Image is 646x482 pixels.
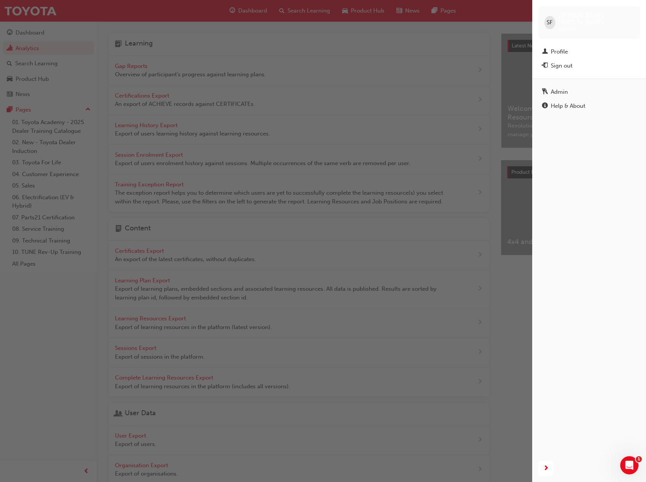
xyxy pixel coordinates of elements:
[538,85,640,99] a: Admin
[538,45,640,59] a: Profile
[538,59,640,73] button: Sign out
[538,99,640,113] a: Help & About
[551,102,585,110] div: Help & About
[547,18,553,27] span: SF
[542,103,548,110] span: info-icon
[542,49,548,55] span: man-icon
[542,89,548,96] span: keys-icon
[558,26,575,33] span: k14794
[551,47,568,56] div: Profile
[551,88,568,96] div: Admin
[542,63,548,69] span: exit-icon
[636,456,642,462] span: 1
[543,464,549,473] span: next-icon
[620,456,638,474] iframe: Intercom live chat
[551,61,572,70] div: Sign out
[558,12,634,26] span: [PERSON_NAME] [PERSON_NAME]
